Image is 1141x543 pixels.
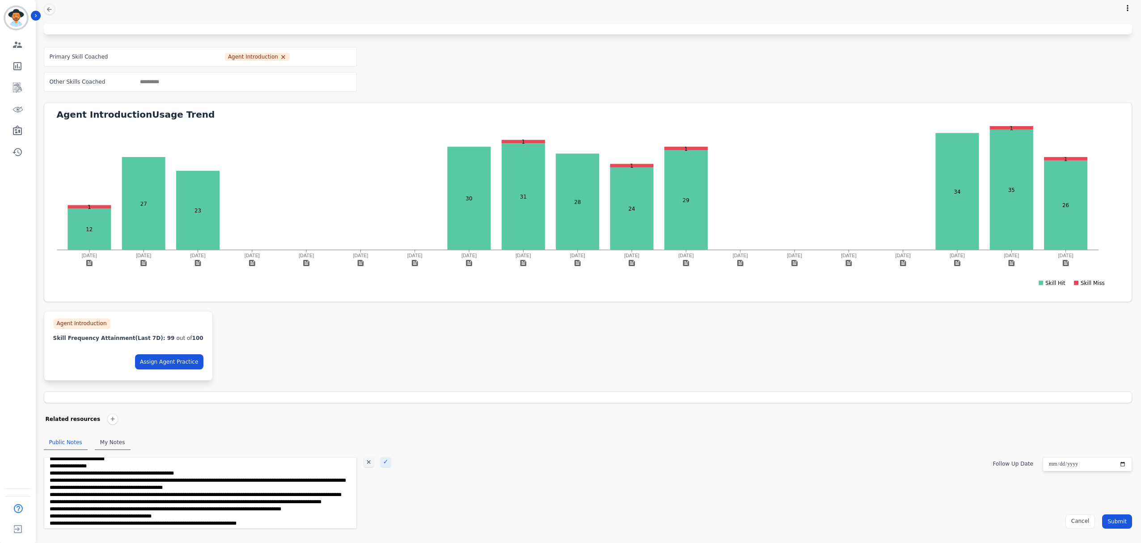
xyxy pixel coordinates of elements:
text: [DATE] [895,253,910,258]
text: [DATE] [461,253,477,258]
text: 1 [1064,156,1067,162]
img: Bordered avatar [5,7,27,29]
text: [DATE] [1058,253,1073,258]
text: 26 [1062,203,1069,209]
text: 29 [682,197,689,204]
text: [DATE] [407,253,422,258]
text: [DATE] [353,253,368,258]
text: [DATE] [516,253,531,258]
div: Related resources [46,414,101,424]
text: [DATE] [244,253,259,258]
button: Assign Agent Practice [135,354,203,369]
ul: selected options [137,78,190,86]
text: [DATE] [787,253,802,258]
button: Remove Agent Introduction [280,54,287,60]
text: [DATE] [570,253,585,258]
div: Agent Introduction Usage Trend [57,108,1132,121]
div: Primary Skill Coached [50,47,108,66]
text: [DATE] [732,253,748,258]
text: 1 [521,139,525,145]
text: 28 [574,199,581,205]
text: 1 [1010,125,1013,132]
text: Skill Hit [1045,280,1065,286]
ul: selected options [224,52,351,62]
text: 1 [630,163,634,169]
text: [DATE] [1004,253,1019,258]
button: Cancel [1065,514,1095,529]
div: Skill Frequency Attainment 99 100 [53,335,203,342]
text: 35 [1008,187,1014,193]
text: 1 [684,146,688,152]
text: [DATE] [949,253,964,258]
text: [DATE] [841,253,856,258]
text: [DATE] [624,253,639,258]
div: + [107,414,118,424]
div: My Notes [95,435,131,450]
div: ✕ [364,457,374,467]
span: (Last 7D): [135,335,165,341]
text: 34 [954,189,960,195]
button: Submit [1102,514,1132,529]
div: Agent Introduction [53,318,110,329]
text: [DATE] [299,253,314,258]
text: 23 [194,208,201,214]
text: 31 [520,194,526,200]
text: 1 [88,204,91,210]
text: [DATE] [678,253,693,258]
text: [DATE] [81,253,97,258]
text: 30 [465,195,472,202]
text: [DATE] [190,253,205,258]
text: 24 [628,206,635,212]
label: Follow Up Date [993,461,1033,467]
text: 12 [86,226,93,233]
li: Agent Introduction [225,53,289,61]
div: Other Skills Coached [50,72,106,91]
text: [DATE] [136,253,151,258]
div: Public Notes [44,435,88,450]
text: Skill Miss [1080,280,1104,286]
text: 27 [140,201,147,207]
span: out of [177,335,192,341]
div: ✓ [381,457,391,467]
